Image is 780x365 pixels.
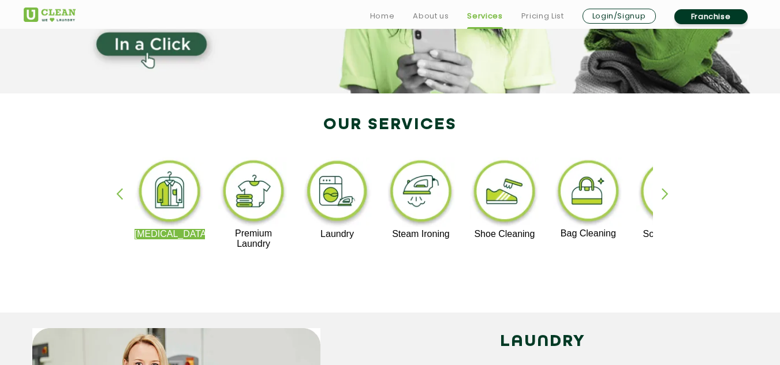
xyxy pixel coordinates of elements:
[521,9,564,23] a: Pricing List
[24,7,76,22] img: UClean Laundry and Dry Cleaning
[338,328,748,356] h2: LAUNDRY
[467,9,502,23] a: Services
[413,9,449,23] a: About us
[218,228,289,249] p: Premium Laundry
[218,157,289,228] img: premium_laundry_cleaning_11zon.webp
[583,9,656,24] a: Login/Signup
[636,157,707,229] img: sofa_cleaning_11zon.webp
[386,157,457,229] img: steam_ironing_11zon.webp
[302,157,373,229] img: laundry_cleaning_11zon.webp
[553,157,624,228] img: bag_cleaning_11zon.webp
[553,228,624,239] p: Bag Cleaning
[302,229,373,239] p: Laundry
[370,9,395,23] a: Home
[386,229,457,239] p: Steam Ironing
[469,229,540,239] p: Shoe Cleaning
[674,9,748,24] a: Franchise
[135,157,206,229] img: dry_cleaning_11zon.webp
[135,229,206,239] p: [MEDICAL_DATA]
[469,157,540,229] img: shoe_cleaning_11zon.webp
[636,229,707,239] p: Sofa Cleaning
